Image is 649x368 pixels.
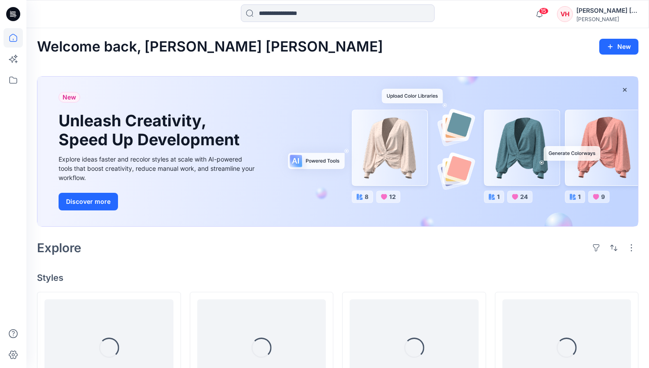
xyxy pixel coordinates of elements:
[59,155,257,182] div: Explore ideas faster and recolor styles at scale with AI-powered tools that boost creativity, red...
[59,111,243,149] h1: Unleash Creativity, Speed Up Development
[576,16,638,22] div: [PERSON_NAME]
[37,241,81,255] h2: Explore
[37,39,383,55] h2: Welcome back, [PERSON_NAME] [PERSON_NAME]
[557,6,573,22] div: VH
[59,193,118,210] button: Discover more
[599,39,638,55] button: New
[63,92,76,103] span: New
[59,193,257,210] a: Discover more
[37,272,638,283] h4: Styles
[539,7,549,15] span: 15
[576,5,638,16] div: [PERSON_NAME] [PERSON_NAME] .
